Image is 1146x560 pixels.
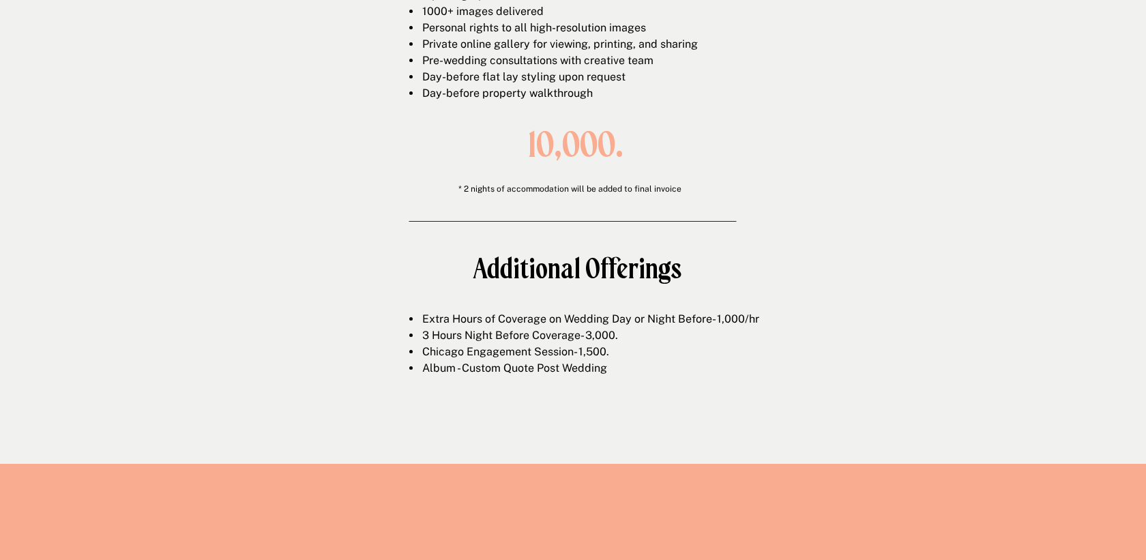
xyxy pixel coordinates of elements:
span: Chicago Engagement Session- 1,500. [422,345,609,358]
li: Album - Custom Quote Post Wedding [421,360,776,377]
li: Day-before property walkthrough [421,85,758,102]
span: * 2 nights of accommodation will be added to final invoice [458,184,681,194]
span: Extra Hours of Coverage on Wedding Day or Night Before- 1,000/hr [422,312,759,325]
span: Day-before flat lay styling upon request [422,70,626,83]
li: Personal rights to all high-resolution images [421,20,758,36]
h1: Additional Offerings [330,254,823,284]
li: 3 Hours Night Before Coverage- 3,000. [421,327,776,344]
li: Pre-wedding consultations with creative team [421,53,758,69]
span: 1000+ images delivered [422,5,544,18]
li: Private online gallery for viewing, printing, and sharing [421,36,758,53]
h1: 10,000. [528,126,619,164]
